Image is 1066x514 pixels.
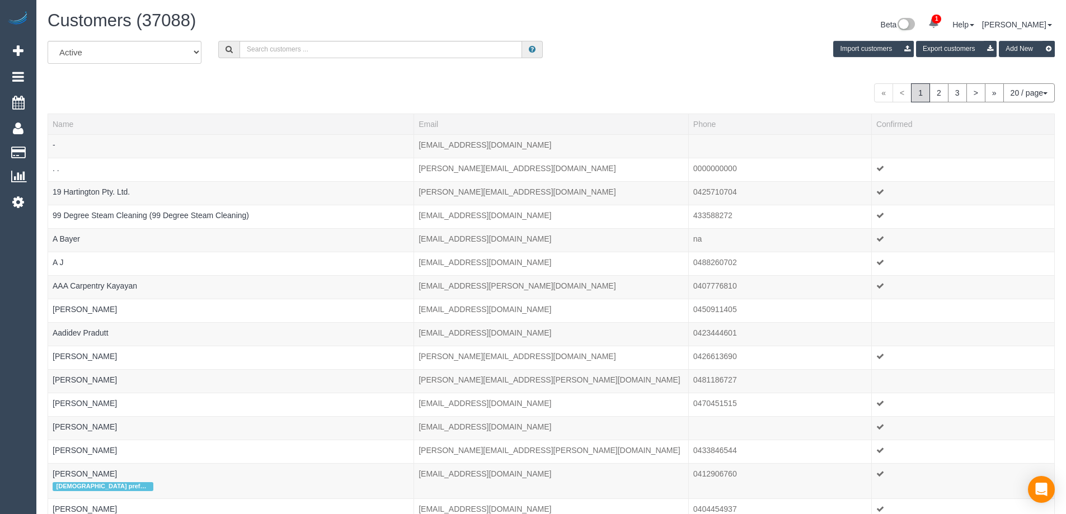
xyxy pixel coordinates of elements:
input: Search customers ... [240,41,522,58]
td: Confirmed [871,205,1054,228]
th: Phone [688,114,871,134]
a: A J [53,258,63,267]
a: > [966,83,985,102]
td: Phone [688,158,871,181]
span: < [893,83,912,102]
a: Aadidev Pradutt [53,328,109,337]
td: Confirmed [871,158,1054,181]
td: Phone [688,346,871,369]
td: Email [414,252,689,275]
div: Tags [53,244,409,247]
div: Tags [53,150,409,153]
td: Confirmed [871,299,1054,322]
th: Name [48,114,414,134]
span: Customers (37088) [48,11,196,30]
a: - [53,140,55,149]
td: Phone [688,134,871,158]
td: Confirmed [871,393,1054,416]
div: Tags [53,456,409,459]
th: Confirmed [871,114,1054,134]
a: 2 [929,83,948,102]
td: Name [48,416,414,440]
td: Confirmed [871,369,1054,393]
td: Phone [688,463,871,498]
a: [PERSON_NAME] [53,375,117,384]
td: Email [414,416,689,440]
button: 20 / page [1003,83,1055,102]
div: Tags [53,174,409,177]
a: » [985,83,1004,102]
td: Email [414,346,689,369]
td: Phone [688,393,871,416]
div: Tags [53,291,409,294]
td: Email [414,463,689,498]
a: AAA Carpentry Kayayan [53,281,137,290]
div: Tags [53,338,409,341]
td: Phone [688,252,871,275]
td: Confirmed [871,181,1054,205]
div: Open Intercom Messenger [1028,476,1055,503]
a: [PERSON_NAME] [53,305,117,314]
td: Name [48,440,414,463]
a: 1 [923,11,945,36]
a: [PERSON_NAME] [53,446,117,455]
div: Tags [53,315,409,318]
a: 3 [948,83,967,102]
img: Automaid Logo [7,11,29,27]
td: Name [48,134,414,158]
td: Phone [688,299,871,322]
td: Name [48,393,414,416]
td: Confirmed [871,275,1054,299]
button: Import customers [833,41,914,57]
div: Tags [53,409,409,412]
button: Add New [999,41,1055,57]
td: Confirmed [871,322,1054,346]
a: [PERSON_NAME] [53,422,117,431]
td: Email [414,158,689,181]
span: « [874,83,893,102]
td: Name [48,322,414,346]
a: [PERSON_NAME] [53,504,117,513]
td: Name [48,252,414,275]
td: Confirmed [871,416,1054,440]
td: Phone [688,369,871,393]
button: Export customers [916,41,997,57]
td: Confirmed [871,252,1054,275]
div: Tags [53,479,409,494]
td: Phone [688,275,871,299]
span: [DEMOGRAPHIC_DATA] preferred [53,482,153,491]
td: Email [414,299,689,322]
a: [PERSON_NAME] [53,352,117,361]
td: Email [414,369,689,393]
div: Tags [53,432,409,435]
td: Email [414,393,689,416]
td: Name [48,369,414,393]
a: . . [53,164,59,173]
td: Phone [688,205,871,228]
td: Name [48,228,414,252]
img: New interface [896,18,915,32]
td: Phone [688,322,871,346]
td: Phone [688,416,871,440]
td: Name [48,158,414,181]
div: Tags [53,197,409,200]
span: 1 [932,15,941,23]
td: Name [48,299,414,322]
div: Tags [53,268,409,271]
td: Email [414,275,689,299]
td: Confirmed [871,440,1054,463]
a: 99 Degree Steam Cleaning (99 Degree Steam Cleaning) [53,211,249,220]
th: Email [414,114,689,134]
a: 19 Hartington Pty. Ltd. [53,187,130,196]
div: Tags [53,385,409,388]
span: 1 [911,83,930,102]
td: Phone [688,181,871,205]
td: Name [48,205,414,228]
td: Confirmed [871,228,1054,252]
a: Beta [881,20,915,29]
td: Phone [688,228,871,252]
a: Help [952,20,974,29]
td: Email [414,181,689,205]
a: A Bayer [53,234,80,243]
